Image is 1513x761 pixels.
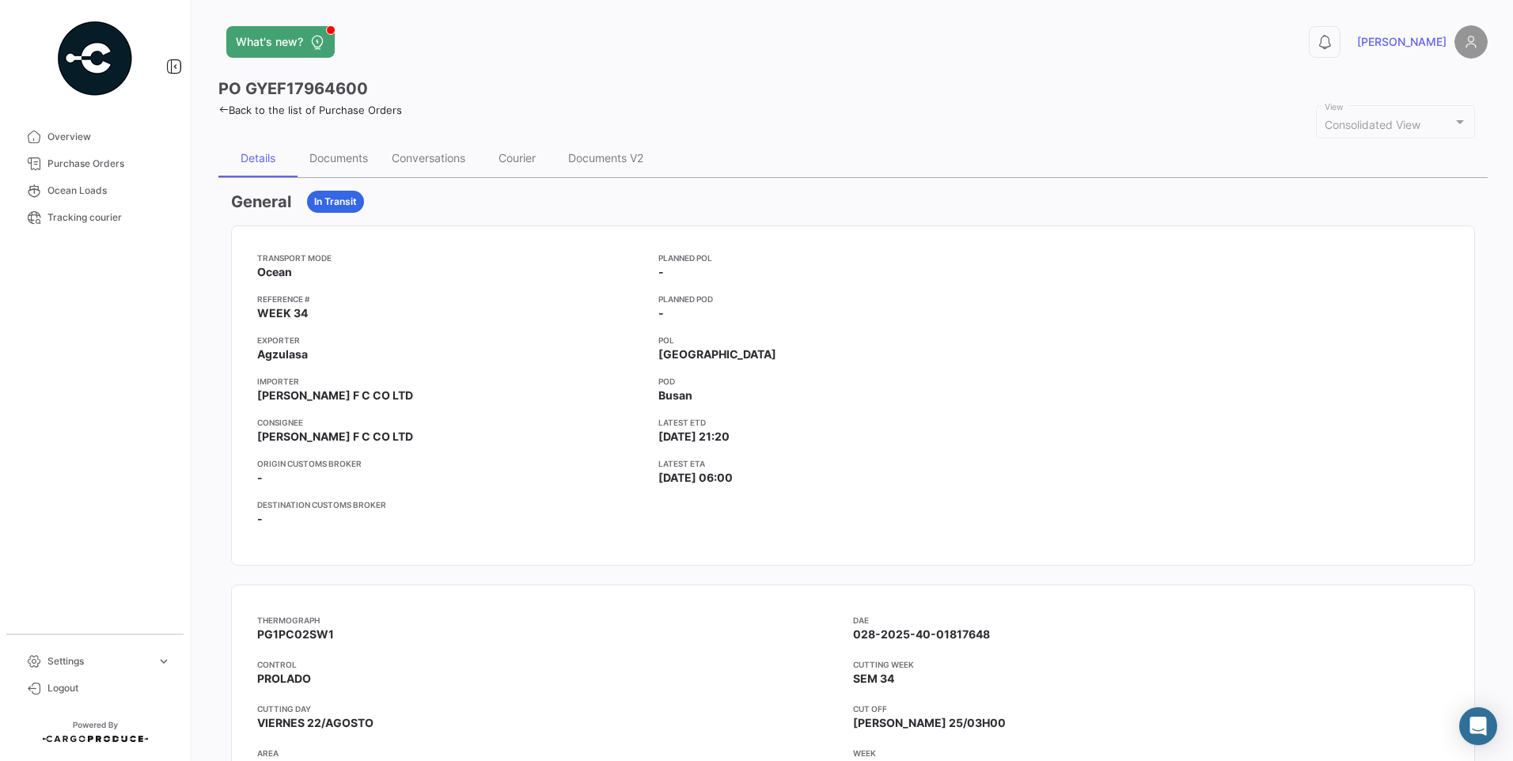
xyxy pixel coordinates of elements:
mat-select-trigger: Consolidated View [1325,118,1420,131]
div: Documents V2 [568,151,643,165]
span: [PERSON_NAME] [1357,34,1447,50]
span: [DATE] 21:20 [658,429,730,445]
h3: General [231,191,291,213]
span: Overview [47,130,171,144]
span: Settings [47,654,150,668]
span: - [658,305,664,321]
app-card-info-title: CUTTING DAY [257,702,853,715]
span: [GEOGRAPHIC_DATA] [658,346,776,362]
span: [PERSON_NAME] 25/03H00 [853,716,1006,729]
div: Documents [309,151,368,165]
app-card-info-title: CUT OFF [853,702,1449,715]
span: Logout [47,681,171,695]
app-card-info-title: AREA [257,747,853,759]
app-card-info-title: Destination Customs Broker [257,498,646,511]
app-card-info-title: Importer [257,375,646,388]
app-card-info-title: CUTTING WEEK [853,658,1449,671]
span: Busan [658,388,692,403]
app-card-info-title: Latest ETD [658,416,1047,429]
app-card-info-title: THERMOGRAPH [257,614,853,627]
img: placeholder-user.png [1454,25,1488,59]
div: Details [241,151,275,165]
span: PROLADO [257,672,311,685]
span: Agzulasa [257,346,308,362]
span: - [658,264,664,280]
button: What's new? [226,26,335,58]
span: Tracking courier [47,210,171,225]
app-card-info-title: POL [658,334,1047,346]
app-card-info-title: POD [658,375,1047,388]
span: VIERNES 22/AGOSTO [257,716,374,729]
app-card-info-title: Exporter [257,334,646,346]
span: [PERSON_NAME] F C CO LTD [257,429,413,445]
span: [DATE] 06:00 [658,470,733,486]
span: Ocean [257,264,292,280]
app-card-info-title: Transport mode [257,252,646,264]
span: Purchase Orders [47,157,171,171]
app-card-info-title: Origin Customs Broker [257,457,646,470]
app-card-info-title: Latest ETA [658,457,1047,470]
div: Conversations [392,151,465,165]
a: Tracking courier [13,204,177,231]
div: Courier [499,151,536,165]
span: WEEK 34 [257,305,308,321]
span: [PERSON_NAME] F C CO LTD [257,388,413,403]
span: PG1PC02SW1 [257,627,334,641]
app-card-info-title: Planned POL [658,252,1047,264]
a: Purchase Orders [13,150,177,177]
span: SEM 34 [853,672,894,685]
img: powered-by.png [55,19,135,98]
app-card-info-title: Reference # [257,293,646,305]
app-card-info-title: CONTROL [257,658,853,671]
app-card-info-title: WEEK [853,747,1449,759]
span: expand_more [157,654,171,668]
app-card-info-title: DAE [853,614,1449,627]
span: In Transit [314,195,357,209]
span: 028-2025-40-01817648 [853,627,990,641]
span: - [257,470,263,486]
a: Ocean Loads [13,177,177,204]
a: Back to the list of Purchase Orders [218,104,402,116]
app-card-info-title: Planned POD [658,293,1047,305]
span: - [257,511,263,527]
app-card-info-title: Consignee [257,416,646,429]
span: What's new? [236,34,303,50]
a: Overview [13,123,177,150]
span: Ocean Loads [47,184,171,198]
div: Abrir Intercom Messenger [1459,707,1497,745]
h3: PO GYEF17964600 [218,78,368,100]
